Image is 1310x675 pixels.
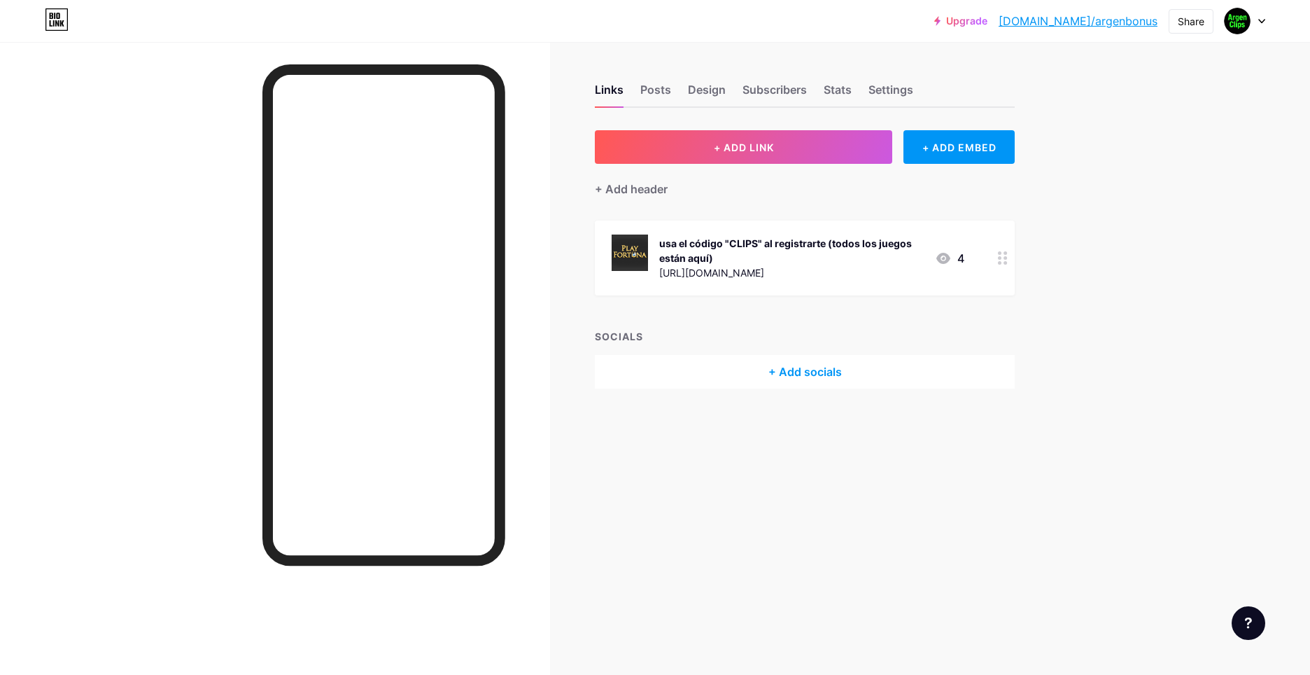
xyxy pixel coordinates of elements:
img: usa el código "CLIPS" al registrarte (todos los juegos están aquí) [612,235,648,271]
a: [DOMAIN_NAME]/argenbonus [999,13,1157,29]
div: Stats [824,81,852,106]
button: + ADD LINK [595,130,892,164]
div: Subscribers [742,81,807,106]
div: usa el código "CLIPS" al registrarte (todos los juegos están aquí) [659,236,924,265]
div: SOCIALS [595,329,1015,344]
div: + Add socials [595,355,1015,389]
span: + ADD LINK [714,141,774,153]
div: + Add header [595,181,668,197]
div: Share [1178,14,1204,29]
a: Upgrade [934,15,987,27]
div: Settings [868,81,913,106]
img: ocultoshorts [1224,8,1251,34]
div: [URL][DOMAIN_NAME] [659,265,924,280]
div: 4 [935,250,964,267]
div: Design [688,81,726,106]
div: Links [595,81,624,106]
div: + ADD EMBED [903,130,1015,164]
div: Posts [640,81,671,106]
